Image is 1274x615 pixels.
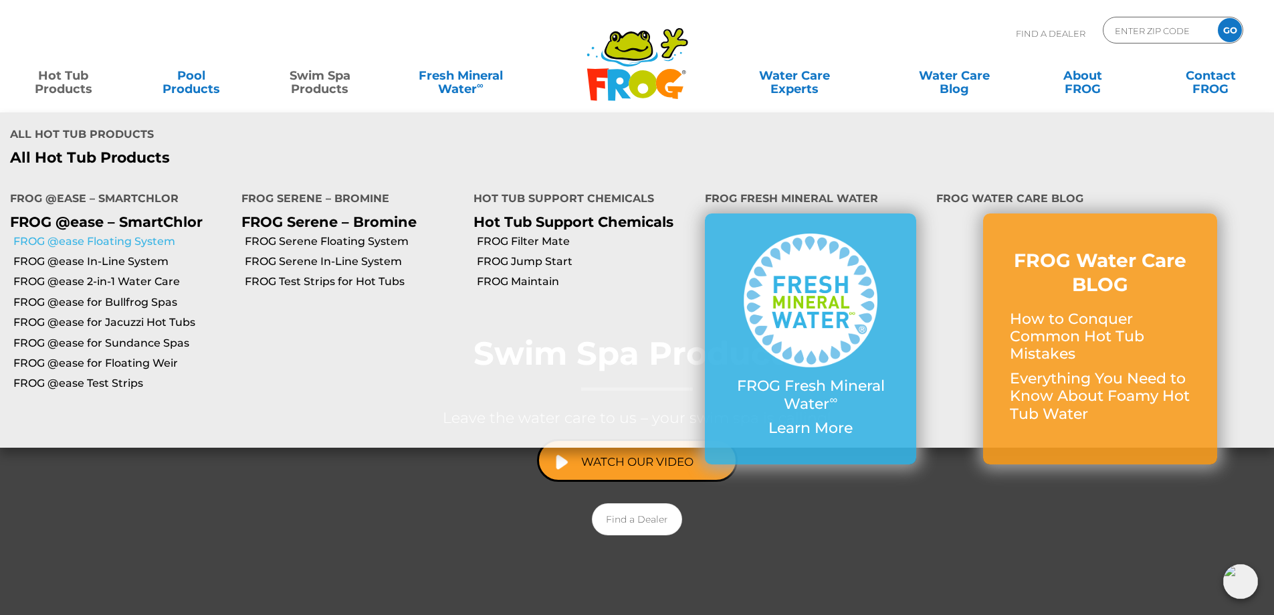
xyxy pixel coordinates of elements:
a: Fresh MineralWater∞ [398,62,523,89]
p: FROG Serene – Bromine [241,213,453,230]
a: FROG Serene Floating System [245,234,463,249]
a: FROG @ease for Floating Weir [13,356,231,371]
a: FROG @ease for Bullfrog Spas [13,295,231,310]
a: FROG @ease for Jacuzzi Hot Tubs [13,315,231,330]
a: Hot TubProducts [13,62,113,89]
p: Everything You Need to Know About Foamy Hot Tub Water [1010,370,1190,423]
a: FROG @ease Floating System [13,234,231,249]
a: FROG @ease Test Strips [13,376,231,391]
p: How to Conquer Common Hot Tub Mistakes [1010,311,1190,363]
a: Watch Our Video [537,439,738,482]
a: FROG @ease In-Line System [13,254,231,269]
a: All Hot Tub Products [10,149,627,167]
a: FROG Water Care BLOG How to Conquer Common Hot Tub Mistakes Everything You Need to Know About Foa... [1010,248,1190,430]
a: Find a Dealer [592,503,682,535]
a: ContactFROG [1161,62,1261,89]
a: FROG Filter Mate [477,234,695,249]
p: FROG Fresh Mineral Water [732,377,889,413]
h4: All Hot Tub Products [10,122,627,149]
h4: FROG Water Care Blog [936,187,1264,213]
a: AboutFROG [1033,62,1132,89]
h3: FROG Water Care BLOG [1010,248,1190,297]
sup: ∞ [477,80,484,90]
a: FROG Serene In-Line System [245,254,463,269]
input: Zip Code Form [1113,21,1204,40]
img: openIcon [1223,564,1258,599]
a: PoolProducts [142,62,241,89]
a: FROG Fresh Mineral Water∞ Learn More [732,234,889,444]
p: Learn More [732,420,889,437]
a: FROG @ease 2-in-1 Water Care [13,274,231,289]
p: Hot Tub Support Chemicals [473,213,685,230]
h4: FROG Fresh Mineral Water [705,187,916,213]
a: Water CareExperts [714,62,875,89]
a: FROG @ease for Sundance Spas [13,336,231,351]
a: Water CareBlog [904,62,1004,89]
a: Swim SpaProducts [270,62,370,89]
input: GO [1218,18,1242,42]
a: FROG Test Strips for Hot Tubs [245,274,463,289]
h4: FROG @ease – SmartChlor [10,187,221,213]
sup: ∞ [829,393,837,406]
h4: Hot Tub Support Chemicals [473,187,685,213]
p: FROG @ease – SmartChlor [10,213,221,230]
a: FROG Jump Start [477,254,695,269]
h4: FROG Serene – Bromine [241,187,453,213]
a: FROG Maintain [477,274,695,289]
p: Find A Dealer [1016,17,1085,50]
